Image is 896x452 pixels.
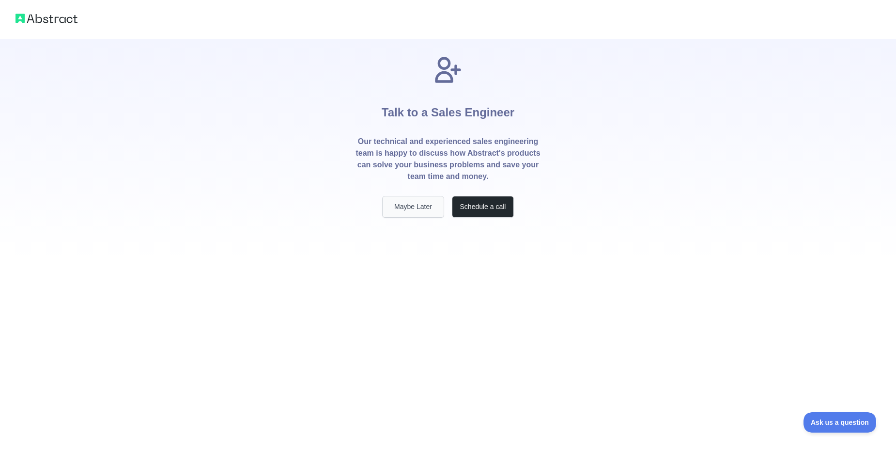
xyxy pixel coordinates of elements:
button: Schedule a call [452,196,514,218]
p: Our technical and experienced sales engineering team is happy to discuss how Abstract's products ... [355,136,541,182]
button: Maybe Later [382,196,444,218]
img: Abstract logo [15,12,77,25]
h1: Talk to a Sales Engineer [382,85,514,136]
iframe: Toggle Customer Support [803,412,877,433]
